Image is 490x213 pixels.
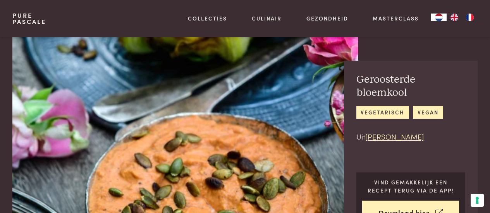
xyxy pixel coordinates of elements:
[365,131,424,141] a: [PERSON_NAME]
[431,14,478,21] aside: Language selected: Nederlands
[356,106,409,119] a: vegetarisch
[252,14,282,22] a: Culinair
[306,14,348,22] a: Gezondheid
[413,106,443,119] a: vegan
[362,178,459,194] p: Vind gemakkelijk een recept terug via de app!
[356,131,466,142] p: Uit
[356,73,466,100] h2: Geroosterde bloemkool
[447,14,462,21] a: EN
[447,14,478,21] ul: Language list
[373,14,419,22] a: Masterclass
[471,194,484,207] button: Uw voorkeuren voor toestemming voor trackingtechnologieën
[188,14,227,22] a: Collecties
[12,12,46,25] a: PurePascale
[431,14,447,21] a: NL
[431,14,447,21] div: Language
[462,14,478,21] a: FR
